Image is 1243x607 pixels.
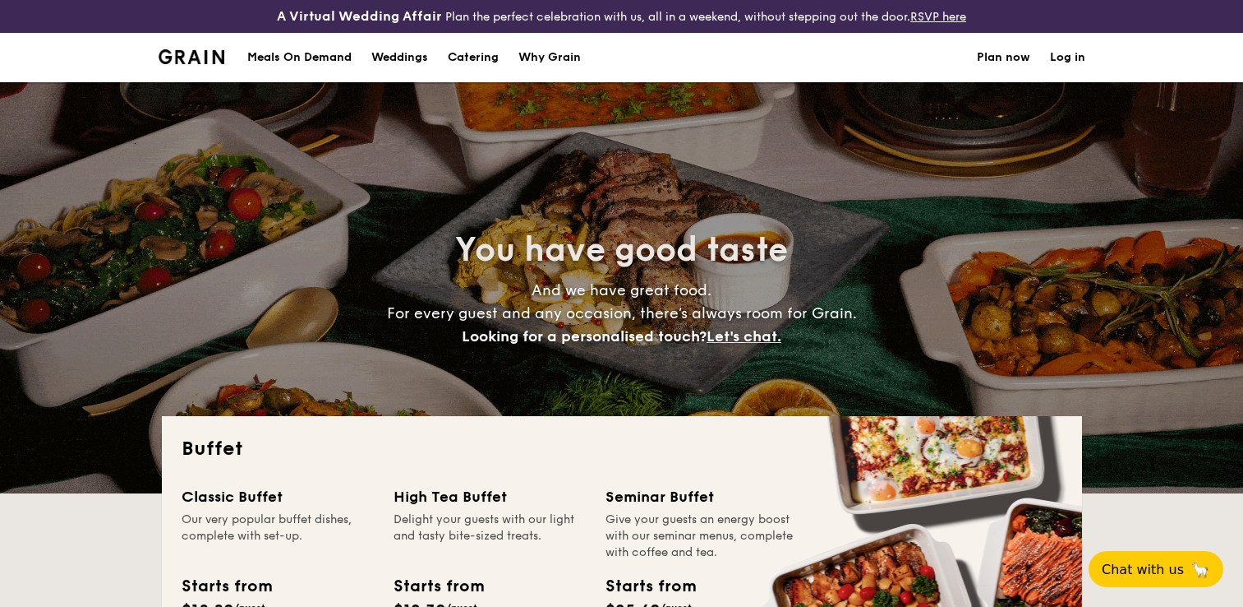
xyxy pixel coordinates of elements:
[448,33,499,82] h1: Catering
[910,10,966,24] a: RSVP here
[605,485,798,508] div: Seminar Buffet
[182,574,271,599] div: Starts from
[182,436,1062,462] h2: Buffet
[509,33,591,82] a: Why Grain
[159,49,225,64] img: Grain
[462,327,707,345] span: Looking for a personalised touch?
[371,33,428,82] div: Weddings
[1050,33,1085,82] a: Log in
[1089,551,1223,587] button: Chat with us🦙
[1190,560,1210,579] span: 🦙
[977,33,1030,82] a: Plan now
[1102,562,1184,577] span: Chat with us
[182,512,374,561] div: Our very popular buffet dishes, complete with set-up.
[394,485,586,508] div: High Tea Buffet
[455,230,788,270] span: You have good taste
[387,281,857,345] span: And we have great food. For every guest and any occasion, there’s always room for Grain.
[438,33,509,82] a: Catering
[361,33,438,82] a: Weddings
[707,327,781,345] span: Let's chat.
[518,33,581,82] div: Why Grain
[182,485,374,508] div: Classic Buffet
[394,512,586,561] div: Delight your guests with our light and tasty bite-sized treats.
[159,49,225,64] a: Logotype
[394,574,483,599] div: Starts from
[237,33,361,82] a: Meals On Demand
[605,512,798,561] div: Give your guests an energy boost with our seminar menus, complete with coffee and tea.
[247,33,352,82] div: Meals On Demand
[277,7,442,26] h4: A Virtual Wedding Affair
[207,7,1036,26] div: Plan the perfect celebration with us, all in a weekend, without stepping out the door.
[605,574,695,599] div: Starts from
